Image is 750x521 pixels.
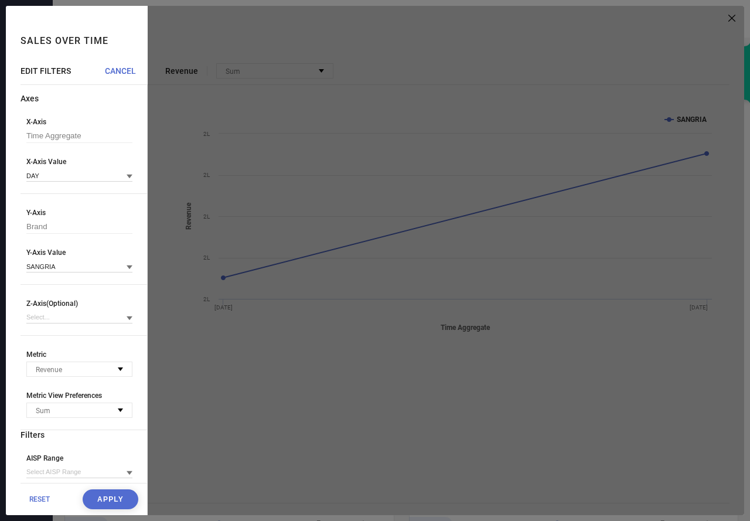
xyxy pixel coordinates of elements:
[83,489,138,509] button: Apply
[21,430,147,440] div: Filters
[26,248,132,257] span: Y-Axis Value
[21,35,108,46] h1: Sales over time
[26,209,132,217] span: Y-Axis
[29,495,50,503] span: RESET
[36,407,50,415] span: Sum
[26,350,132,359] span: Metric
[21,94,147,103] div: Axes
[36,366,62,374] span: Revenue
[21,66,71,76] span: EDIT FILTERS
[26,299,132,308] span: Z-Axis(Optional)
[26,311,132,324] input: Select...
[105,66,136,76] span: CANCEL
[26,454,132,462] span: AISP Range
[26,158,132,166] span: X-Axis Value
[26,466,132,478] input: Select AISP Range
[26,391,132,400] span: Metric View Preferences
[26,118,132,126] span: X-Axis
